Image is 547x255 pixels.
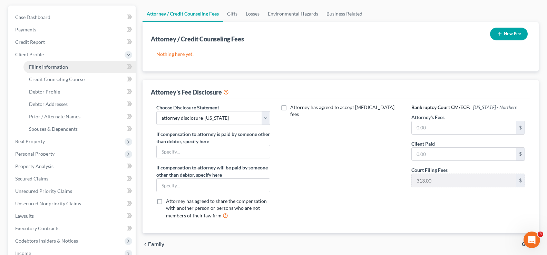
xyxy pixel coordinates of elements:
[151,35,244,43] div: Attorney / Credit Counseling Fees
[156,51,525,58] p: Nothing here yet!
[15,200,81,206] span: Unsecured Nonpriority Claims
[522,242,533,247] span: Gifts
[15,225,59,231] span: Executory Contracts
[10,36,136,48] a: Credit Report
[15,151,55,157] span: Personal Property
[29,101,68,107] span: Debtor Addresses
[156,104,219,111] label: Choose Disclosure Statement
[10,210,136,222] a: Lawsuits
[15,27,36,32] span: Payments
[156,164,270,178] label: If compensation to attorney will be paid by someone other than debtor, specify here
[143,242,164,247] button: chevron_left Family
[23,110,136,123] a: Prior / Alternate Names
[23,123,136,135] a: Spouses & Dependents
[412,174,516,187] input: 0.00
[15,138,45,144] span: Real Property
[490,28,528,40] button: New Fee
[10,23,136,36] a: Payments
[15,238,78,244] span: Codebtors Insiders & Notices
[538,232,543,237] span: 3
[157,145,270,158] input: Specify...
[516,174,525,187] div: $
[29,76,85,82] span: Credit Counseling Course
[15,163,53,169] span: Property Analysis
[10,197,136,210] a: Unsecured Nonpriority Claims
[23,86,136,98] a: Debtor Profile
[411,166,448,174] label: Court Filing Fees
[15,51,44,57] span: Client Profile
[10,222,136,235] a: Executory Contracts
[10,185,136,197] a: Unsecured Priority Claims
[412,148,516,161] input: 0.00
[156,130,270,145] label: If compensation to attorney is paid by someone other than debtor, specify here
[411,104,525,111] h6: Bankruptcy Court CM/ECF:
[522,242,539,247] button: Gifts chevron_right
[516,121,525,134] div: $
[148,242,164,247] span: Family
[411,140,435,147] label: Client Paid
[15,39,45,45] span: Credit Report
[322,6,367,22] a: Business Related
[29,126,78,132] span: Spouses & Dependents
[411,114,445,121] label: Attorney's Fees
[15,213,34,219] span: Lawsuits
[15,14,50,20] span: Case Dashboard
[151,88,229,96] div: Attorney's Fee Disclosure
[516,148,525,161] div: $
[10,11,136,23] a: Case Dashboard
[290,104,394,117] span: Attorney has agreed to accept [MEDICAL_DATA] fees
[23,61,136,73] a: Filing Information
[143,242,148,247] i: chevron_left
[242,6,264,22] a: Losses
[412,121,516,134] input: 0.00
[23,98,136,110] a: Debtor Addresses
[166,198,267,218] span: Attorney has agreed to share the compensation with another person or persons who are not members ...
[15,176,48,182] span: Secured Claims
[10,160,136,173] a: Property Analysis
[157,179,270,192] input: Specify...
[223,6,242,22] a: Gifts
[473,104,517,110] span: [US_STATE] - Northern
[524,232,540,248] iframe: Intercom live chat
[15,188,72,194] span: Unsecured Priority Claims
[10,173,136,185] a: Secured Claims
[29,89,60,95] span: Debtor Profile
[264,6,322,22] a: Environmental Hazards
[23,73,136,86] a: Credit Counseling Course
[29,64,68,70] span: Filing Information
[143,6,223,22] a: Attorney / Credit Counseling Fees
[29,114,80,119] span: Prior / Alternate Names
